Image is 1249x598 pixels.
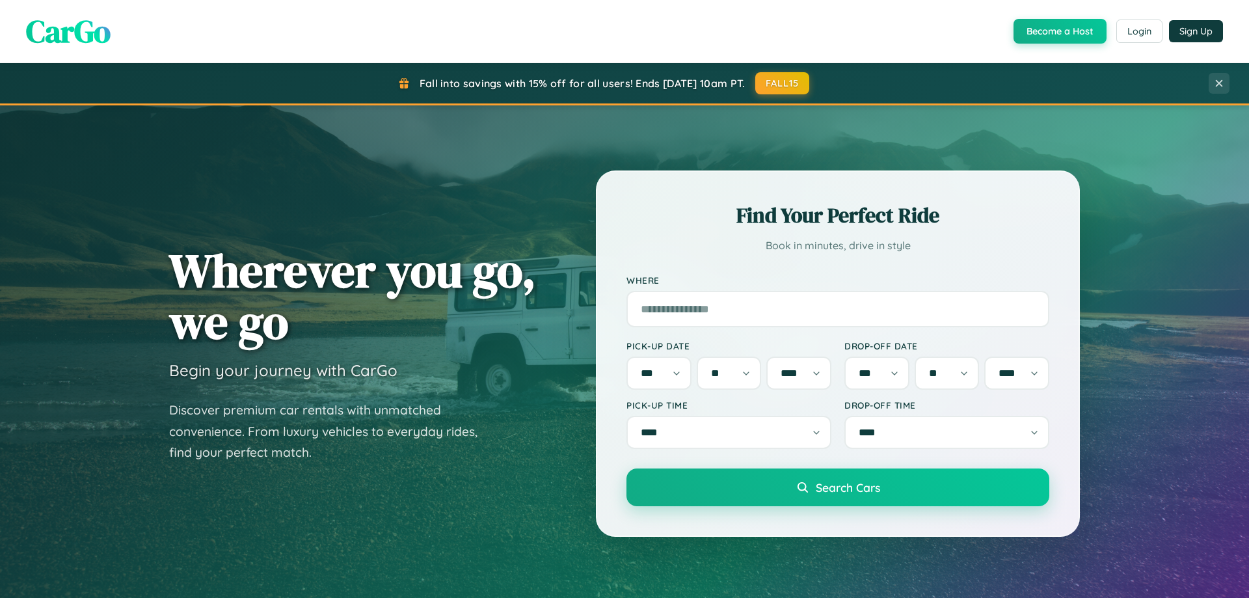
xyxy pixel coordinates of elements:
span: Fall into savings with 15% off for all users! Ends [DATE] 10am PT. [420,77,745,90]
button: Become a Host [1014,19,1107,44]
button: Search Cars [626,469,1049,506]
h2: Find Your Perfect Ride [626,201,1049,230]
button: Login [1116,20,1162,43]
h3: Begin your journey with CarGo [169,360,397,380]
p: Discover premium car rentals with unmatched convenience. From luxury vehicles to everyday rides, ... [169,400,494,463]
span: Search Cars [816,480,880,495]
label: Where [626,275,1049,286]
button: FALL15 [755,72,810,94]
span: CarGo [26,10,111,53]
label: Drop-off Time [844,400,1049,411]
p: Book in minutes, drive in style [626,236,1049,255]
label: Pick-up Date [626,340,831,351]
h1: Wherever you go, we go [169,245,536,347]
button: Sign Up [1169,20,1223,42]
label: Drop-off Date [844,340,1049,351]
label: Pick-up Time [626,400,831,411]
